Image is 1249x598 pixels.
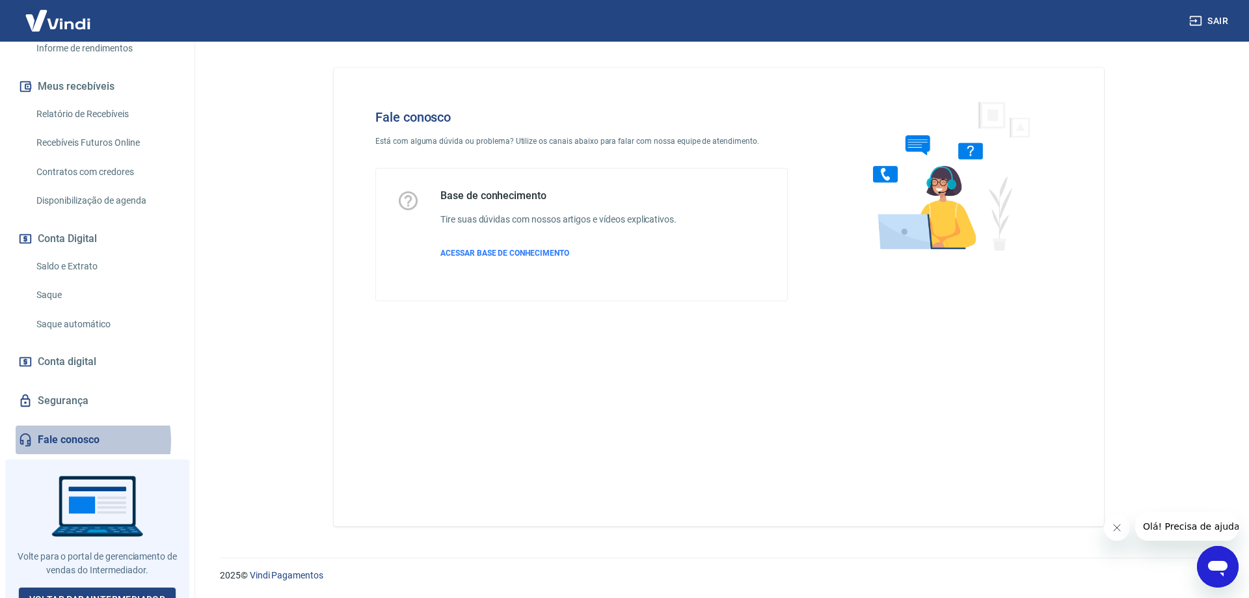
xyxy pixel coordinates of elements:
span: Olá! Precisa de ajuda? [8,9,109,20]
iframe: Botão para abrir a janela de mensagens [1197,546,1239,588]
a: Relatório de Recebíveis [31,101,179,128]
h5: Base de conhecimento [440,189,677,202]
p: Está com alguma dúvida ou problema? Utilize os canais abaixo para falar com nossa equipe de atend... [375,135,788,147]
img: Vindi [16,1,100,40]
a: Recebíveis Futuros Online [31,129,179,156]
a: Conta digital [16,347,179,376]
a: Fale conosco [16,426,179,454]
h6: Tire suas dúvidas com nossos artigos e vídeos explicativos. [440,213,677,226]
a: Contratos com credores [31,159,179,185]
button: Meus recebíveis [16,72,179,101]
button: Sair [1187,9,1233,33]
a: Disponibilização de agenda [31,187,179,214]
a: Saque automático [31,311,179,338]
a: Saldo e Extrato [31,253,179,280]
span: Conta digital [38,353,96,371]
iframe: Mensagem da empresa [1135,512,1239,541]
p: 2025 © [220,569,1218,582]
h4: Fale conosco [375,109,788,125]
a: Informe de rendimentos [31,35,179,62]
a: Vindi Pagamentos [250,570,323,580]
iframe: Fechar mensagem [1104,515,1130,541]
button: Conta Digital [16,224,179,253]
a: Segurança [16,387,179,415]
a: ACESSAR BASE DE CONHECIMENTO [440,247,677,259]
span: ACESSAR BASE DE CONHECIMENTO [440,249,569,258]
a: Saque [31,282,179,308]
img: Fale conosco [847,88,1045,262]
